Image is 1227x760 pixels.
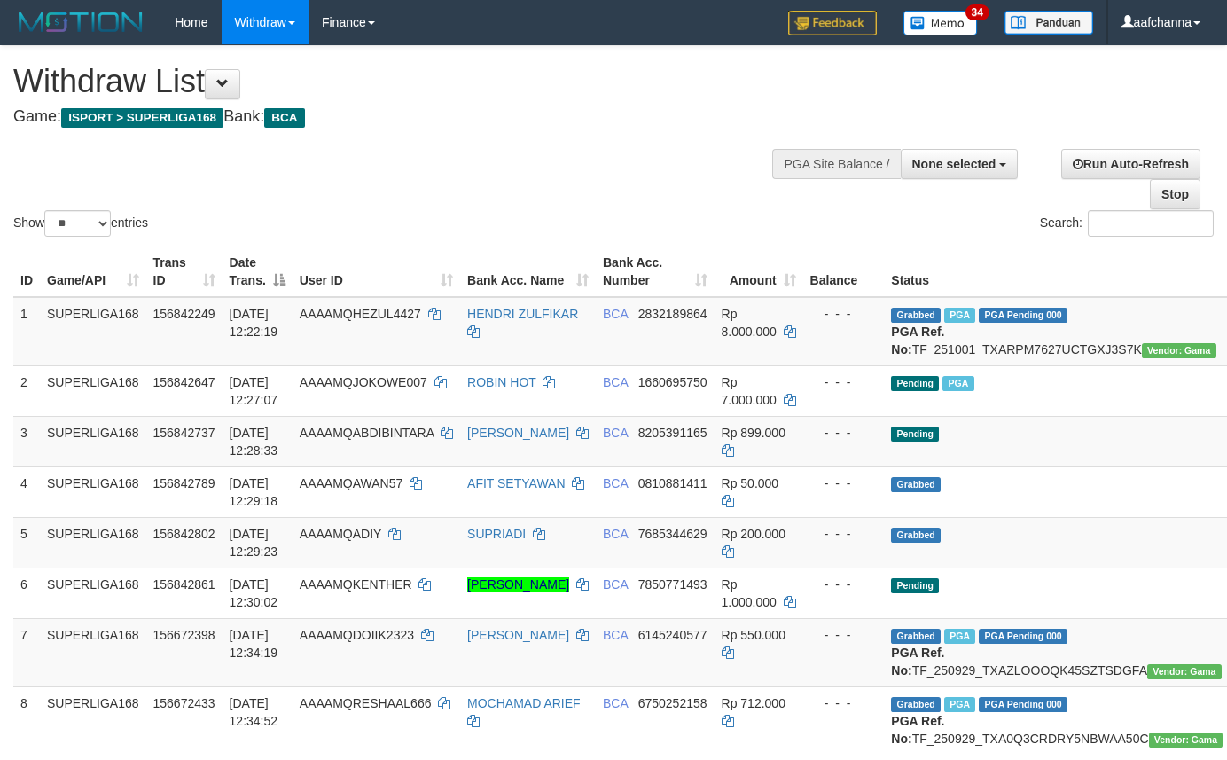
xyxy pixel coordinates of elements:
label: Show entries [13,210,148,237]
b: PGA Ref. No: [891,646,944,678]
span: 156842861 [153,577,215,592]
div: - - - [810,305,878,323]
th: Amount: activate to sort column ascending [715,247,803,297]
img: Feedback.jpg [788,11,877,35]
span: Grabbed [891,308,941,323]
th: ID [13,247,40,297]
span: ISPORT > SUPERLIGA168 [61,108,223,128]
div: - - - [810,474,878,492]
span: Marked by aafsoycanthlai [944,629,975,644]
span: BCA [603,476,628,490]
span: Marked by aafsoycanthlai [942,376,973,391]
span: PGA Pending [979,697,1067,712]
span: Copy 8205391165 to clipboard [638,426,707,440]
th: Date Trans.: activate to sort column descending [223,247,293,297]
a: [PERSON_NAME] [467,577,569,592]
span: BCA [603,577,628,592]
a: Stop [1150,179,1200,209]
span: AAAAMQDOIIK2323 [300,628,414,642]
button: None selected [901,149,1019,179]
span: Rp 200.000 [722,527,785,541]
span: Grabbed [891,477,941,492]
span: Copy 6145240577 to clipboard [638,628,707,642]
span: BCA [603,426,628,440]
a: AFIT SETYAWAN [467,476,565,490]
span: Vendor URL: https://trx31.1velocity.biz [1149,733,1223,748]
td: SUPERLIGA168 [40,416,146,466]
span: BCA [603,527,628,541]
a: Run Auto-Refresh [1061,149,1200,179]
span: Marked by aafchhiseyha [944,308,975,323]
div: PGA Site Balance / [772,149,900,179]
div: - - - [810,694,878,712]
span: Grabbed [891,629,941,644]
span: 156672398 [153,628,215,642]
span: 156842647 [153,375,215,389]
div: - - - [810,576,878,593]
span: [DATE] 12:29:23 [230,527,278,559]
td: 2 [13,365,40,416]
label: Search: [1040,210,1214,237]
input: Search: [1088,210,1214,237]
span: 156842802 [153,527,215,541]
span: [DATE] 12:29:18 [230,476,278,508]
span: AAAAMQRESHAAL666 [300,696,432,710]
b: PGA Ref. No: [891,325,944,356]
span: BCA [603,307,628,321]
td: 5 [13,517,40,568]
span: None selected [912,157,996,171]
span: BCA [603,628,628,642]
td: SUPERLIGA168 [40,568,146,618]
a: ROBIN HOT [467,375,536,389]
span: 156842737 [153,426,215,440]
div: - - - [810,626,878,644]
th: Bank Acc. Name: activate to sort column ascending [460,247,596,297]
a: SUPRIADI [467,527,526,541]
td: 3 [13,416,40,466]
span: Grabbed [891,697,941,712]
td: 7 [13,618,40,686]
span: 156842789 [153,476,215,490]
span: Copy 1660695750 to clipboard [638,375,707,389]
span: AAAAMQABDIBINTARA [300,426,434,440]
select: Showentries [44,210,111,237]
span: [DATE] 12:30:02 [230,577,278,609]
span: [DATE] 12:34:19 [230,628,278,660]
span: 34 [965,4,989,20]
span: Copy 7850771493 to clipboard [638,577,707,592]
span: Rp 50.000 [722,476,779,490]
td: 8 [13,686,40,755]
span: [DATE] 12:22:19 [230,307,278,339]
span: AAAAMQJOKOWE007 [300,375,427,389]
div: - - - [810,373,878,391]
span: Rp 899.000 [722,426,785,440]
span: 156672433 [153,696,215,710]
td: SUPERLIGA168 [40,365,146,416]
span: PGA Pending [979,308,1067,323]
td: 4 [13,466,40,517]
td: SUPERLIGA168 [40,297,146,366]
div: - - - [810,525,878,543]
span: [DATE] 12:34:52 [230,696,278,728]
td: SUPERLIGA168 [40,517,146,568]
b: PGA Ref. No: [891,714,944,746]
span: Rp 550.000 [722,628,785,642]
a: [PERSON_NAME] [467,426,569,440]
a: MOCHAMAD ARIEF [467,696,581,710]
th: Game/API: activate to sort column ascending [40,247,146,297]
th: Trans ID: activate to sort column ascending [146,247,223,297]
th: Balance [803,247,885,297]
th: User ID: activate to sort column ascending [293,247,460,297]
span: 156842249 [153,307,215,321]
td: SUPERLIGA168 [40,618,146,686]
span: BCA [603,696,628,710]
span: BCA [603,375,628,389]
span: Rp 8.000.000 [722,307,777,339]
span: Marked by aafsoycanthlai [944,697,975,712]
h1: Withdraw List [13,64,801,99]
span: Grabbed [891,528,941,543]
td: SUPERLIGA168 [40,466,146,517]
td: 1 [13,297,40,366]
span: Vendor URL: https://trx31.1velocity.biz [1142,343,1216,358]
a: HENDRI ZULFIKAR [467,307,578,321]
